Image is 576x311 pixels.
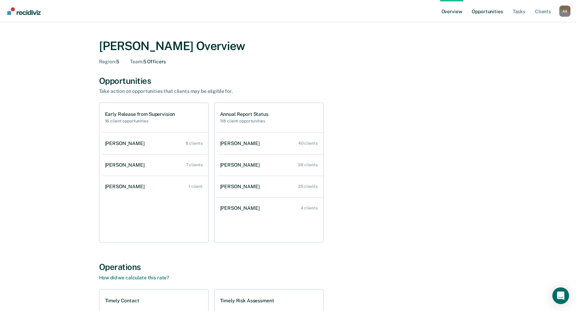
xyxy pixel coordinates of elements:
div: [PERSON_NAME] Overview [99,39,477,53]
img: Recidiviz [7,7,41,15]
a: [PERSON_NAME] 1 client [102,177,208,197]
div: [PERSON_NAME] [105,184,147,190]
a: [PERSON_NAME] 4 clients [217,198,323,218]
div: 5 [99,59,119,65]
a: [PERSON_NAME] 7 clients [102,155,208,175]
a: [PERSON_NAME] 40 clients [217,134,323,153]
div: 40 clients [298,141,318,146]
div: [PERSON_NAME] [105,162,147,168]
div: A A [559,6,570,17]
a: [PERSON_NAME] 39 clients [217,155,323,175]
div: [PERSON_NAME] [220,141,262,146]
h1: Timely Contact [105,298,139,304]
h1: Annual Report Status [220,111,268,117]
h2: 118 client opportunities [220,119,268,123]
h2: 16 client opportunities [105,119,175,123]
div: [PERSON_NAME] [220,162,262,168]
div: 1 client [188,184,202,189]
a: How did we calculate this rate? [99,275,169,280]
div: Take action on opportunities that clients may be eligible for. [99,88,342,94]
div: 4 clients [301,206,318,210]
div: Opportunities [99,76,477,86]
div: [PERSON_NAME] [105,141,147,146]
div: Open Intercom Messenger [552,287,569,304]
h1: Early Release from Supervision [105,111,175,117]
span: Region : [99,59,116,64]
div: 35 clients [298,184,318,189]
h1: Timely Risk Assessment [220,298,274,304]
a: [PERSON_NAME] 35 clients [217,177,323,197]
div: 8 clients [186,141,203,146]
span: Team : [130,59,143,64]
div: 7 clients [186,162,203,167]
a: [PERSON_NAME] 8 clients [102,134,208,153]
div: [PERSON_NAME] [220,205,262,211]
div: [PERSON_NAME] [220,184,262,190]
div: 39 clients [298,162,318,167]
div: Operations [99,262,477,272]
button: Profile dropdown button [559,6,570,17]
div: 5 Officers [130,59,166,65]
